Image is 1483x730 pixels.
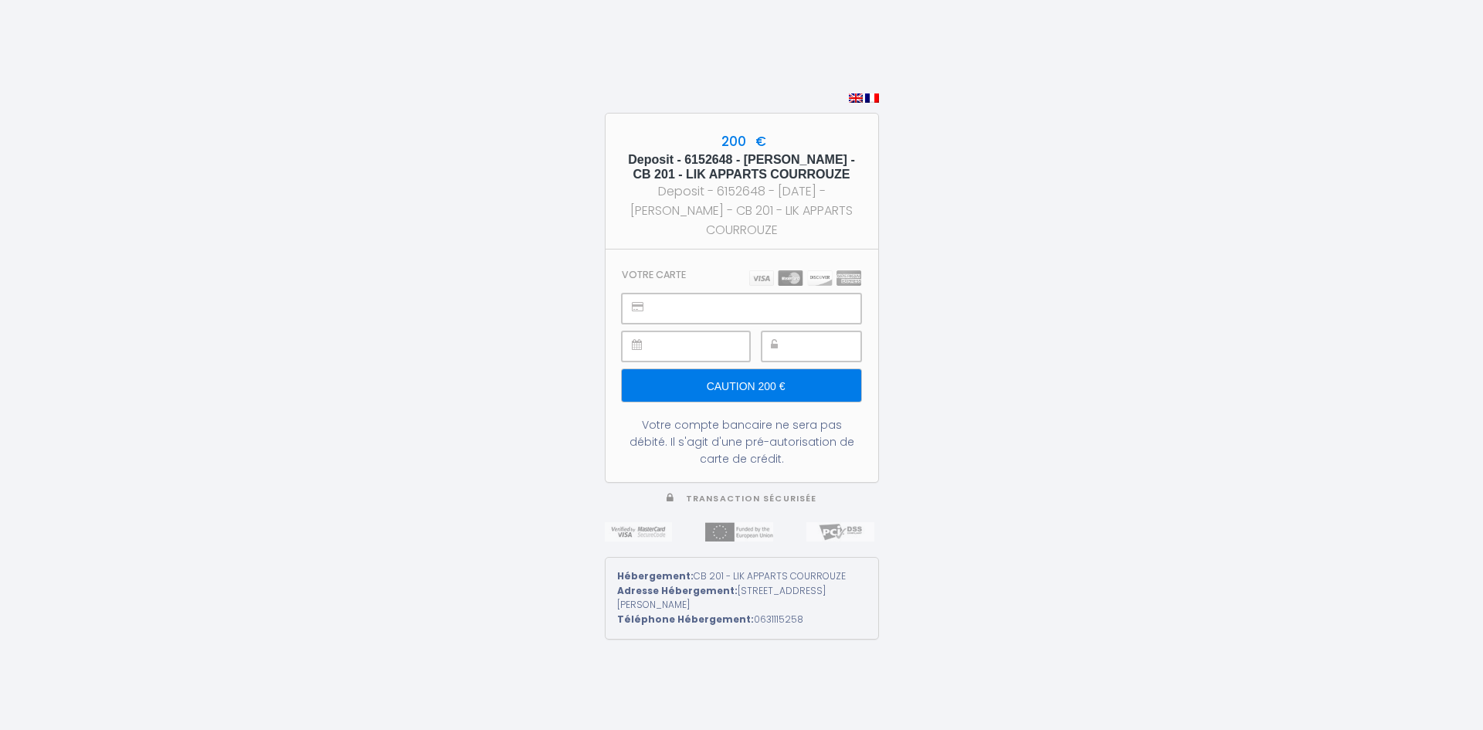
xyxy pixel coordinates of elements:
span: Transaction sécurisée [686,493,816,504]
div: Deposit - 6152648 - [DATE] - [PERSON_NAME] - CB 201 - LIK APPARTS COURROUZE [619,182,864,239]
strong: Hébergement: [617,569,694,582]
div: CB 201 - LIK APPARTS COURROUZE [617,569,867,584]
strong: Téléphone Hébergement: [617,613,754,626]
input: Caution 200 € [622,369,860,402]
iframe: Cadre sécurisé pour la saisie du numéro de carte [657,294,860,323]
img: fr.png [865,93,879,103]
h3: Votre carte [622,269,686,280]
iframe: Cadre sécurisé pour la saisie du code de sécurité CVC [796,332,860,361]
img: carts.png [749,270,861,286]
h5: Deposit - 6152648 - [PERSON_NAME] - CB 201 - LIK APPARTS COURROUZE [619,152,864,182]
img: en.png [849,93,863,103]
div: [STREET_ADDRESS][PERSON_NAME] [617,584,867,613]
strong: Adresse Hébergement: [617,584,738,597]
iframe: Cadre sécurisé pour la saisie de la date d'expiration [657,332,748,361]
span: 200 € [718,132,766,151]
div: 0631115258 [617,613,867,627]
div: Votre compte bancaire ne sera pas débité. Il s'agit d'une pré-autorisation de carte de crédit. [622,416,860,467]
